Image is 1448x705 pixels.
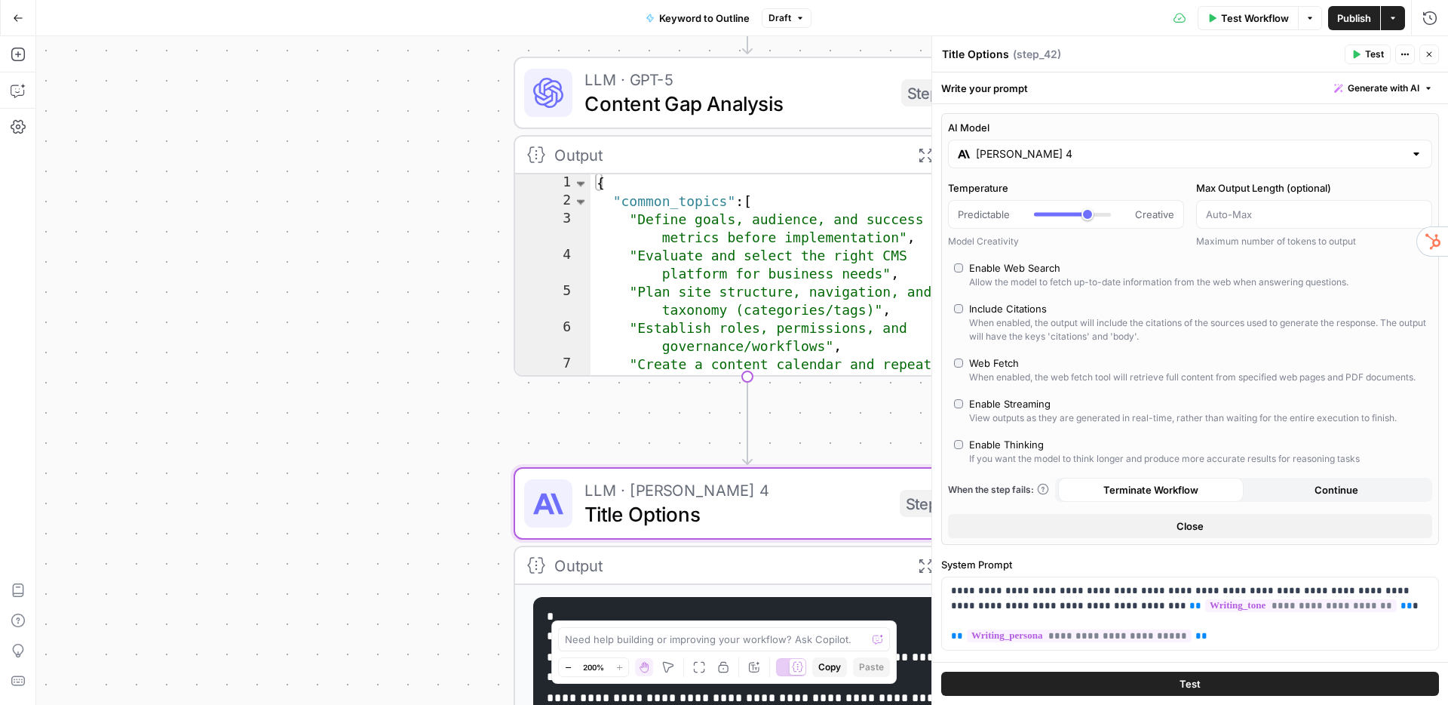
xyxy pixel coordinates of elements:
textarea: Title Options [942,47,1009,62]
input: Enable StreamingView outputs as they are generated in real-time, rather than waiting for the enti... [954,399,963,408]
input: Enable ThinkingIf you want the model to think longer and produce more accurate results for reason... [954,440,963,449]
button: Keyword to Outline [637,6,759,30]
div: View outputs as they are generated in real-time, rather than waiting for the entire execution to ... [969,411,1397,425]
button: Generate with AI [1328,79,1439,98]
span: LLM · [PERSON_NAME] 4 [584,478,888,502]
span: Continue [1315,482,1358,497]
span: Test [1180,676,1201,691]
div: Include Citations [969,301,1047,316]
span: 200% [583,661,604,673]
span: LLM · GPT-5 [584,67,889,91]
button: Publish [1328,6,1380,30]
div: LLM · GPT-5Content Gap AnalysisStep 60Output{ "common_topics":[ "Define goals, audience, and succ... [514,57,981,377]
span: Draft [768,11,791,25]
button: Copy [812,657,847,677]
input: Include CitationsWhen enabled, the output will include the citations of the sources used to gener... [954,304,963,313]
div: 6 [515,319,591,356]
span: Generate with AI [1348,82,1419,95]
div: Step 60 [901,79,968,106]
div: 1 [515,174,591,192]
input: Select a model [976,146,1404,162]
input: Web FetchWhen enabled, the web fetch tool will retrieve full content from specified web pages and... [954,359,963,368]
button: Draft [762,8,811,28]
span: Predictable [958,207,1010,222]
input: Auto-Max [1206,207,1422,222]
div: 7 [515,356,591,392]
div: Enable Streaming [969,396,1051,411]
div: Output [554,143,898,167]
button: Paste [853,657,890,677]
span: Close [1176,519,1204,534]
span: Terminate Workflow [1103,482,1198,497]
div: Output [554,553,898,577]
div: 3 [515,211,591,247]
div: Web Fetch [969,356,1019,371]
button: Continue [1244,478,1429,502]
input: Enable Web SearchAllow the model to fetch up-to-date information from the web when answering ques... [954,263,963,272]
div: When enabled, the web fetch tool will retrieve full content from specified web pages and PDF docu... [969,371,1416,384]
span: Content Gap Analysis [584,88,889,119]
div: 5 [515,283,591,319]
div: Allow the model to fetch up-to-date information from the web when answering questions. [969,276,1348,289]
span: Publish [1337,11,1371,26]
div: Model Creativity [948,235,1184,248]
span: Toggle code folding, rows 1 through 113 [572,174,589,192]
span: ( step_42 ) [1013,47,1061,62]
button: Close [948,514,1432,538]
div: Maximum number of tokens to output [1196,235,1432,248]
label: System Prompt [941,557,1439,572]
span: Toggle code folding, rows 2 through 15 [572,192,589,211]
div: 2 [515,192,591,211]
span: Test Workflow [1221,11,1289,26]
span: Test [1365,48,1384,61]
div: Step 42 [900,490,968,517]
div: Write your prompt [932,72,1448,103]
button: Test [941,672,1439,696]
a: When the step fails: [948,483,1049,497]
div: When enabled, the output will include the citations of the sources used to generate the response.... [969,316,1426,343]
label: AI Model [948,120,1432,135]
g: Edge from step_60 to step_42 [743,377,752,464]
label: Max Output Length (optional) [1196,180,1432,195]
span: Creative [1135,207,1174,222]
span: Copy [818,660,841,674]
button: Test [1345,45,1391,64]
span: Paste [859,660,884,674]
div: Enable Thinking [969,437,1044,452]
span: Title Options [584,499,888,529]
label: Temperature [948,180,1184,195]
div: 4 [515,247,591,283]
button: Test Workflow [1198,6,1298,30]
span: Keyword to Outline [659,11,750,26]
div: Enable Web Search [969,260,1060,276]
div: If you want the model to think longer and produce more accurate results for reasoning tasks [969,452,1360,466]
